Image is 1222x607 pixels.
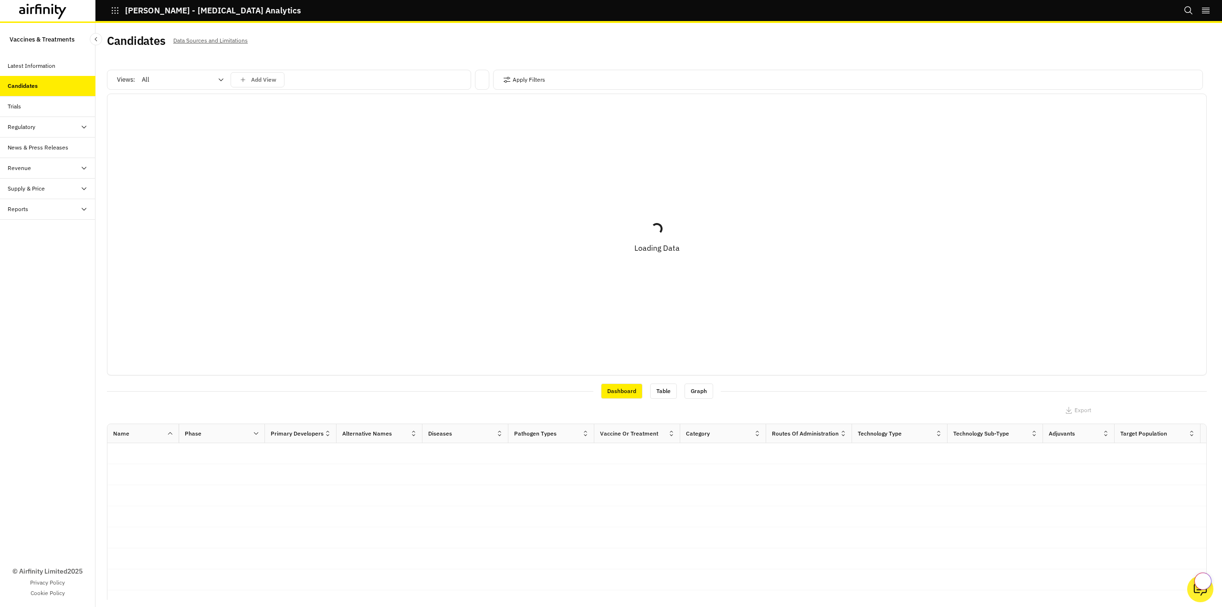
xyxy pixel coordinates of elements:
a: Cookie Policy [31,589,65,597]
a: Privacy Policy [30,578,65,587]
button: [PERSON_NAME] - [MEDICAL_DATA] Analytics [111,2,301,19]
button: Apply Filters [503,72,545,87]
div: Views: [117,72,284,87]
h2: Candidates [107,34,166,48]
div: Latest Information [8,62,55,70]
p: Vaccines & Treatments [10,31,74,48]
p: Export [1075,407,1091,414]
div: Name [113,429,129,438]
div: Routes of Administration [772,429,839,438]
div: Reports [8,205,28,213]
div: Vaccine or Treatment [600,429,658,438]
div: Candidates [8,82,38,90]
div: Primary Developers [271,429,324,438]
div: Phase [185,429,201,438]
p: Data Sources and Limitations [173,35,248,46]
div: Alternative Names [342,429,392,438]
div: Trials [8,102,21,111]
p: Loading Data [634,242,680,254]
button: Export [1065,403,1091,418]
div: Technology Type [858,429,902,438]
div: Revenue [8,164,31,172]
button: Close Sidebar [90,33,102,45]
button: save changes [231,72,284,87]
p: Add View [251,76,276,83]
div: Pathogen Types [514,429,557,438]
div: Dashboard [601,383,643,399]
div: Category [686,429,710,438]
div: Regulatory [8,123,35,131]
div: Technology Sub-Type [953,429,1009,438]
div: Adjuvants [1049,429,1075,438]
div: Diseases [428,429,452,438]
div: Graph [685,383,713,399]
div: Target Population [1120,429,1167,438]
div: News & Press Releases [8,143,68,152]
div: Supply & Price [8,184,45,193]
p: [PERSON_NAME] - [MEDICAL_DATA] Analytics [125,6,301,15]
div: Table [650,383,677,399]
button: Ask our analysts [1187,576,1213,602]
button: Search [1184,2,1193,19]
p: © Airfinity Limited 2025 [12,566,83,576]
